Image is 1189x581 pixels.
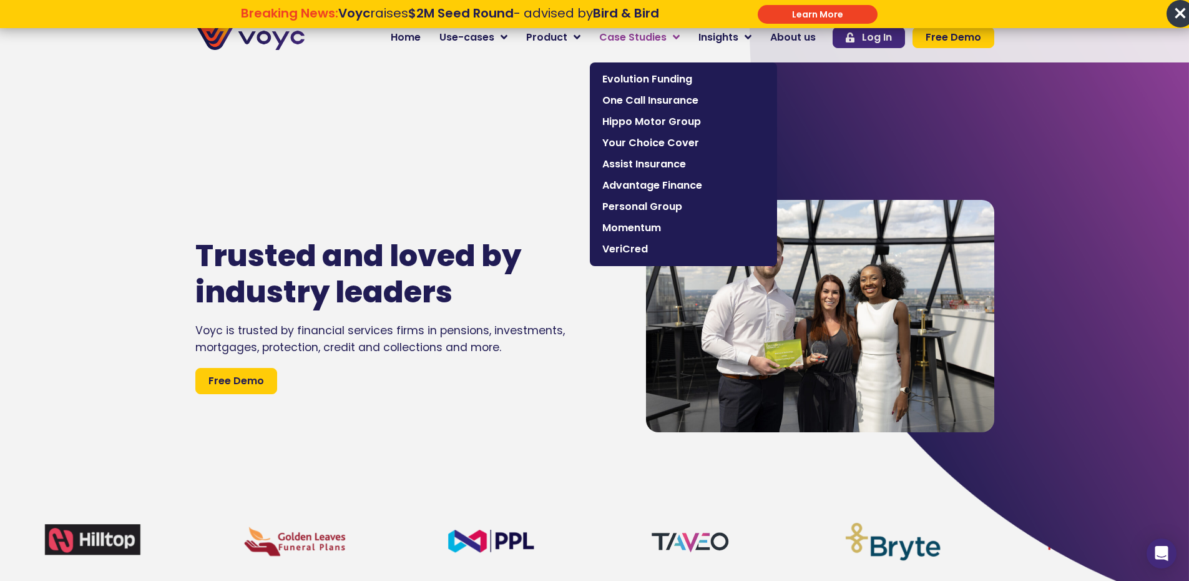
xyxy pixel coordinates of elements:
[602,242,765,257] span: VeriCred
[439,30,494,45] span: Use-cases
[177,6,722,36] div: Breaking News: Voyc raises $2M Seed Round - advised by Bird & Bird
[526,30,567,45] span: Product
[926,32,981,42] span: Free Demo
[862,32,892,42] span: Log In
[596,217,771,239] a: Momentum
[381,25,430,50] a: Home
[596,239,771,260] a: VeriCred
[391,30,421,45] span: Home
[596,90,771,111] a: One Call Insurance
[602,136,765,151] span: Your Choice Cover
[195,238,571,310] h1: Trusted and loved by industry leaders
[596,132,771,154] a: Your Choice Cover
[833,27,905,48] a: Log In
[770,30,816,45] span: About us
[517,25,590,50] a: Product
[596,111,771,132] a: Hippo Motor Group
[602,72,765,87] span: Evolution Funding
[602,93,765,108] span: One Call Insurance
[593,4,659,22] strong: Bird & Bird
[195,368,277,394] a: Free Demo
[208,374,264,389] span: Free Demo
[602,221,765,236] span: Momentum
[602,157,765,172] span: Assist Insurance
[241,4,338,22] strong: Breaking News:
[602,199,765,214] span: Personal Group
[430,25,517,50] a: Use-cases
[599,30,667,45] span: Case Studies
[602,178,765,193] span: Advantage Finance
[338,4,659,22] span: raises - advised by
[596,69,771,90] a: Evolution Funding
[596,175,771,196] a: Advantage Finance
[590,25,689,50] a: Case Studies
[195,25,305,50] img: voyc-full-logo
[602,114,765,129] span: Hippo Motor Group
[338,4,370,22] strong: Voyc
[689,25,761,50] a: Insights
[761,25,825,50] a: About us
[596,196,771,217] a: Personal Group
[408,4,514,22] strong: $2M Seed Round
[698,30,738,45] span: Insights
[195,322,609,355] div: Voyc is trusted by financial services firms in pensions, investments, mortgages, protection, cred...
[1147,539,1177,569] div: Open Intercom Messenger
[596,154,771,175] a: Assist Insurance
[913,27,994,48] a: Free Demo
[758,5,878,24] div: Submit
